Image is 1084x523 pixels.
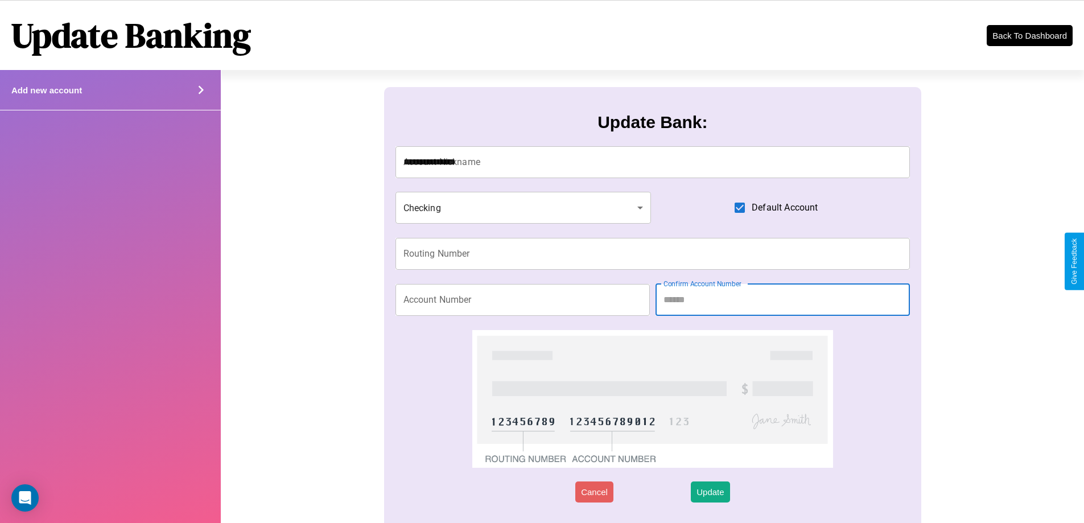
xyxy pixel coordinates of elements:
[691,481,729,503] button: Update
[752,201,818,215] span: Default Account
[597,113,707,132] h3: Update Bank:
[987,25,1073,46] button: Back To Dashboard
[472,330,832,468] img: check
[11,484,39,512] div: Open Intercom Messenger
[395,192,652,224] div: Checking
[1070,238,1078,285] div: Give Feedback
[663,279,741,289] label: Confirm Account Number
[11,85,82,95] h4: Add new account
[11,12,251,59] h1: Update Banking
[575,481,613,503] button: Cancel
